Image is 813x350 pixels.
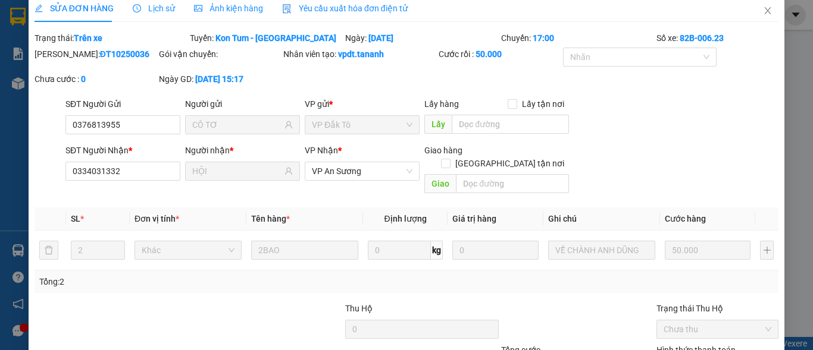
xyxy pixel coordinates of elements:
b: 17:00 [533,33,554,43]
span: Giá trị hàng [452,214,496,223]
b: Trên xe [74,33,102,43]
div: Cước rồi : [439,48,561,61]
span: clock-circle [133,4,141,12]
img: icon [282,4,292,14]
span: close [763,6,773,15]
span: Lấy hàng [424,99,459,109]
input: 0 [665,241,751,260]
div: Số xe: [655,31,780,45]
div: Ngày GD: [159,72,281,86]
div: VP gửi [305,97,420,111]
div: Trạng thái: [33,31,189,45]
b: ĐT10250036 [100,49,149,59]
div: SĐT Người Nhận [65,144,180,157]
b: [DATE] [368,33,393,43]
span: Khác [142,241,234,259]
input: Tên người nhận [192,165,282,178]
span: Lấy tận nơi [517,97,569,111]
span: Thu Hộ [345,304,373,313]
span: Chưa thu [664,320,771,338]
span: [GEOGRAPHIC_DATA] tận nơi [451,157,569,170]
div: Tổng: 2 [39,275,315,288]
div: Chuyến: [500,31,655,45]
input: 0 [452,241,538,260]
span: SL [71,214,80,223]
b: 82B-006.23 [680,33,724,43]
span: Lịch sử [133,4,175,13]
div: Nhân viên tạo: [283,48,436,61]
input: Dọc đường [452,115,569,134]
div: Chưa cước : [35,72,157,86]
span: Định lượng [384,214,426,223]
span: Tên hàng [251,214,290,223]
span: SỬA ĐƠN HÀNG [35,4,114,13]
b: Kon Tum - [GEOGRAPHIC_DATA] [215,33,336,43]
input: Ghi Chú [548,241,655,260]
span: Giao hàng [424,146,462,155]
div: Ngày: [344,31,499,45]
div: Người nhận [185,144,300,157]
button: delete [39,241,58,260]
div: Người gửi [185,97,300,111]
span: Đơn vị tính [135,214,179,223]
span: kg [431,241,443,260]
span: VP Nhận [305,146,338,155]
b: vpdt.tananh [338,49,384,59]
span: edit [35,4,43,12]
span: Giao [424,174,456,193]
span: VP Đắk Tô [312,116,412,134]
button: plus [760,241,774,260]
th: Ghi chú [543,207,660,231]
span: Ảnh kiện hàng [194,4,263,13]
div: Gói vận chuyển: [159,48,281,61]
div: [PERSON_NAME]: [35,48,157,61]
div: Tuyến: [189,31,344,45]
span: user [284,121,293,129]
span: Lấy [424,115,452,134]
span: picture [194,4,202,12]
div: Trạng thái Thu Hộ [656,302,778,315]
input: Tên người gửi [192,118,282,131]
div: SĐT Người Gửi [65,97,180,111]
span: Yêu cầu xuất hóa đơn điện tử [282,4,408,13]
span: user [284,167,293,175]
input: Dọc đường [456,174,569,193]
b: 50.000 [476,49,502,59]
b: 0 [81,74,86,84]
span: Cước hàng [665,214,706,223]
b: [DATE] 15:17 [195,74,243,84]
input: VD: Bàn, Ghế [251,241,358,260]
span: VP An Sương [312,162,412,180]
